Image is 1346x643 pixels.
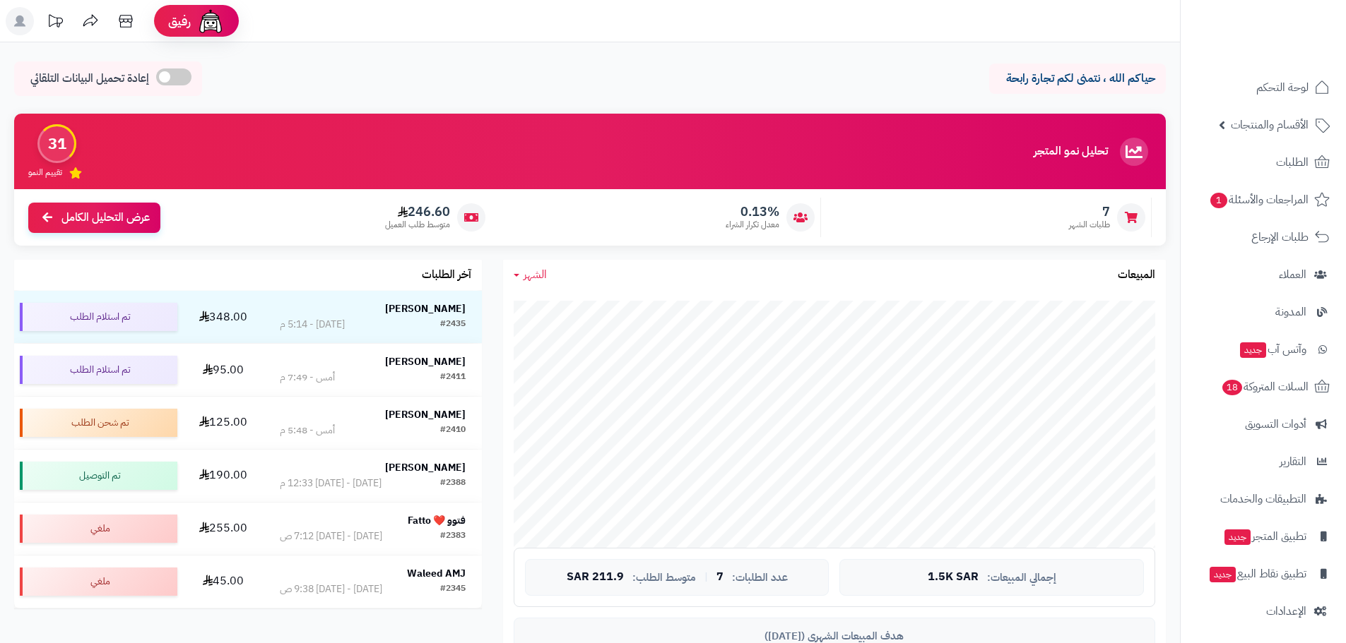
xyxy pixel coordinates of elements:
[196,7,225,35] img: ai-face.png
[183,450,264,502] td: 190.00
[28,167,62,179] span: تقييم النمو
[440,582,466,596] div: #2345
[20,409,177,437] div: تم شحن الطلب
[1189,258,1338,292] a: العملاء
[408,513,466,528] strong: فتوو ❤️ Fatto
[1208,564,1306,584] span: تطبيق نقاط البيع
[1280,452,1306,471] span: التقارير
[1239,339,1306,359] span: وآتس آب
[280,529,382,543] div: [DATE] - [DATE] 7:12 ص
[280,318,345,332] div: [DATE] - 5:14 م
[1189,370,1338,404] a: السلات المتروكة18
[183,555,264,608] td: 45.00
[385,219,450,231] span: متوسط طلب العميل
[440,423,466,438] div: #2410
[168,13,191,30] span: رفيق
[1118,269,1155,282] h3: المبيعات
[385,204,450,220] span: 246.60
[183,503,264,555] td: 255.00
[440,371,466,385] div: #2411
[1209,190,1309,210] span: المراجعات والأسئلة
[1189,407,1338,441] a: أدوات التسويق
[20,515,177,543] div: ملغي
[1224,529,1251,545] span: جديد
[183,344,264,396] td: 95.00
[20,303,177,331] div: تم استلام الطلب
[1210,567,1236,582] span: جديد
[1245,414,1306,434] span: أدوات التسويق
[1256,78,1309,97] span: لوحة التحكم
[385,354,466,369] strong: [PERSON_NAME]
[1231,115,1309,135] span: الأقسام والمنتجات
[716,571,724,584] span: 7
[1189,332,1338,366] a: وآتس آبجديد
[632,572,696,584] span: متوسط الطلب:
[567,571,624,584] span: 211.9 SAR
[440,476,466,491] div: #2388
[28,203,160,233] a: عرض التحليل الكامل
[1189,519,1338,553] a: تطبيق المتجرجديد
[732,572,788,584] span: عدد الطلبات:
[37,7,73,39] a: تحديثات المنصة
[987,572,1056,584] span: إجمالي المبيعات:
[61,210,150,226] span: عرض التحليل الكامل
[1189,482,1338,516] a: التطبيقات والخدمات
[280,371,335,385] div: أمس - 7:49 م
[1210,193,1227,208] span: 1
[1000,71,1155,87] p: حياكم الله ، نتمنى لكم تجارة رابحة
[1221,377,1309,397] span: السلات المتروكة
[440,318,466,332] div: #2435
[1189,557,1338,591] a: تطبيق نقاط البيعجديد
[385,460,466,475] strong: [PERSON_NAME]
[726,204,779,220] span: 0.13%
[704,572,708,582] span: |
[1189,145,1338,179] a: الطلبات
[928,571,979,584] span: 1.5K SAR
[20,356,177,384] div: تم استلام الطلب
[514,267,547,283] a: الشهر
[183,291,264,343] td: 348.00
[1189,594,1338,628] a: الإعدادات
[1276,152,1309,172] span: الطلبات
[1222,380,1242,395] span: 18
[407,566,466,581] strong: Waleed AMJ
[280,476,382,491] div: [DATE] - [DATE] 12:33 م
[1279,265,1306,284] span: العملاء
[1251,227,1309,247] span: طلبات الإرجاع
[183,397,264,449] td: 125.00
[1189,295,1338,329] a: المدونة
[1189,183,1338,217] a: المراجعات والأسئلة1
[1240,342,1266,358] span: جديد
[726,219,779,231] span: معدل تكرار الشراء
[1189,445,1338,479] a: التقارير
[1266,601,1306,621] span: الإعدادات
[422,269,471,282] h3: آخر الطلبات
[1069,219,1110,231] span: طلبات الشهر
[20,567,177,596] div: ملغي
[20,462,177,490] div: تم التوصيل
[1223,527,1306,546] span: تطبيق المتجر
[1275,302,1306,322] span: المدونة
[440,529,466,543] div: #2383
[30,71,149,87] span: إعادة تحميل البيانات التلقائي
[1220,489,1306,509] span: التطبيقات والخدمات
[385,407,466,422] strong: [PERSON_NAME]
[524,266,547,283] span: الشهر
[1189,71,1338,104] a: لوحة التحكم
[1069,204,1110,220] span: 7
[385,301,466,316] strong: [PERSON_NAME]
[1189,220,1338,254] a: طلبات الإرجاع
[1034,145,1108,158] h3: تحليل نمو المتجر
[280,582,382,596] div: [DATE] - [DATE] 9:38 ص
[280,423,335,438] div: أمس - 5:48 م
